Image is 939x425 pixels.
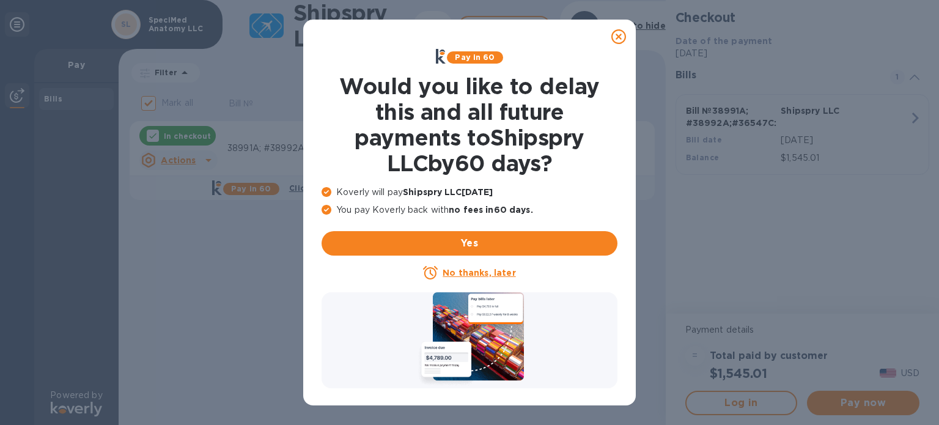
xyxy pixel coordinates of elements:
[403,187,493,197] b: Shipspry LLC [DATE]
[455,53,495,62] b: Pay in 60
[322,73,617,176] h1: Would you like to delay this and all future payments to Shipspry LLC by 60 days ?
[449,205,532,215] b: no fees in 60 days .
[322,231,617,256] button: Yes
[322,204,617,216] p: You pay Koverly back with
[443,268,515,278] u: No thanks, later
[322,186,617,199] p: Koverly will pay
[331,236,608,251] span: Yes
